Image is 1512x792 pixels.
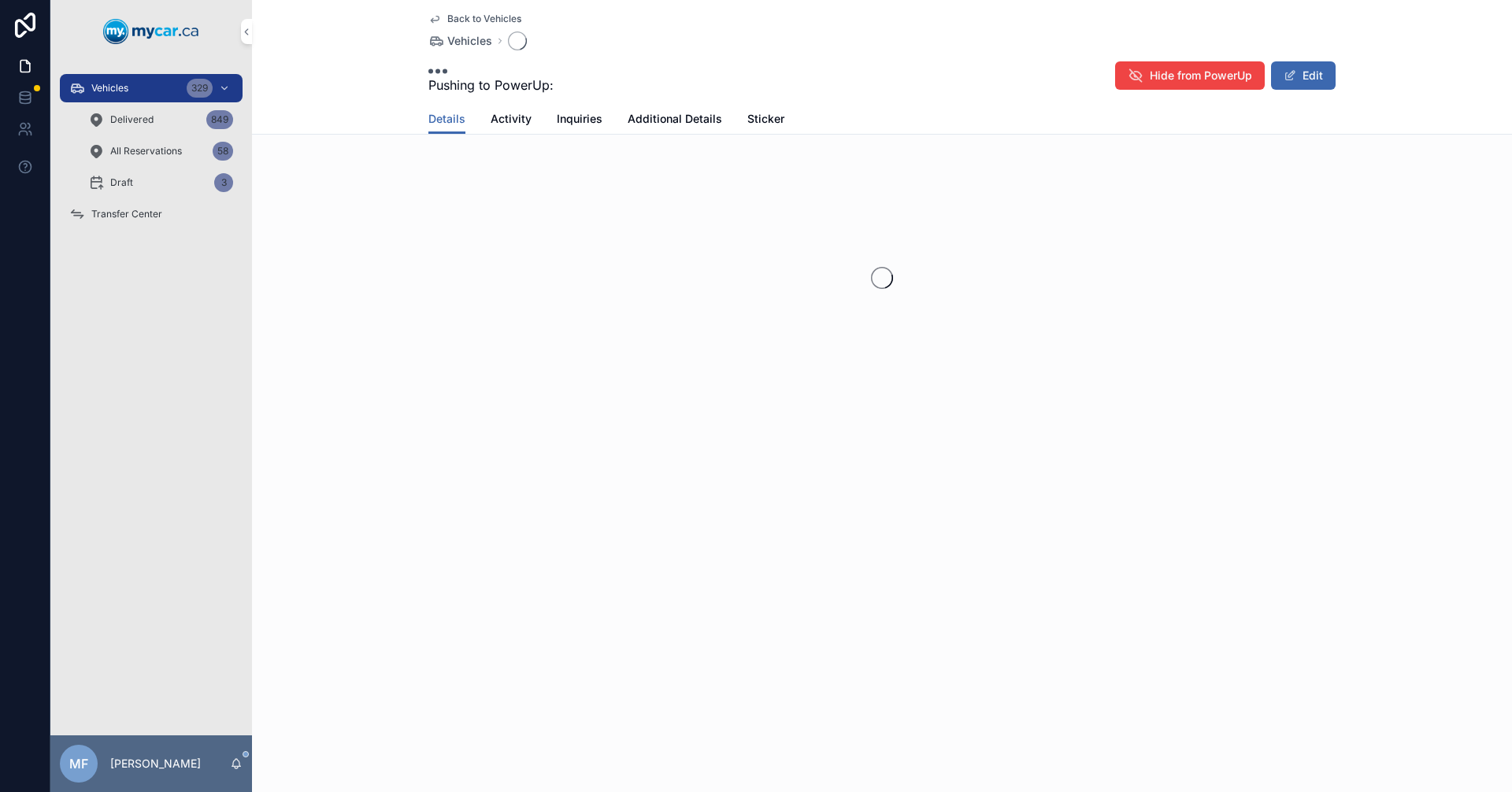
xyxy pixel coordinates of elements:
a: Sticker [747,105,784,136]
span: Vehicles [91,82,128,94]
div: 849 [206,110,233,129]
a: Activity [491,105,532,136]
div: 329 [187,79,213,98]
a: Delivered849 [79,105,243,134]
span: MF [69,754,88,773]
div: scrollable content [50,63,252,249]
span: Inquiries [557,111,602,127]
span: Transfer Center [91,208,162,220]
a: Draft3 [79,168,243,197]
a: Vehicles [428,33,492,49]
span: Vehicles [447,33,492,49]
span: Delivered [110,113,154,126]
img: App logo [103,19,199,44]
a: All Reservations58 [79,137,243,165]
span: Additional Details [628,111,722,127]
span: Draft [110,176,133,189]
div: 58 [213,142,233,161]
button: Edit [1271,61,1336,90]
span: Activity [491,111,532,127]
button: Hide from PowerUp [1115,61,1265,90]
span: Details [428,111,465,127]
span: Pushing to PowerUp: [428,76,554,94]
a: Back to Vehicles [428,13,521,25]
a: Transfer Center [60,200,243,228]
span: Back to Vehicles [447,13,521,25]
span: All Reservations [110,145,182,157]
a: Details [428,105,465,135]
a: Additional Details [628,105,722,136]
span: Sticker [747,111,784,127]
div: 3 [214,173,233,192]
a: Inquiries [557,105,602,136]
span: Hide from PowerUp [1150,68,1252,83]
p: [PERSON_NAME] [110,756,201,772]
a: Vehicles329 [60,74,243,102]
